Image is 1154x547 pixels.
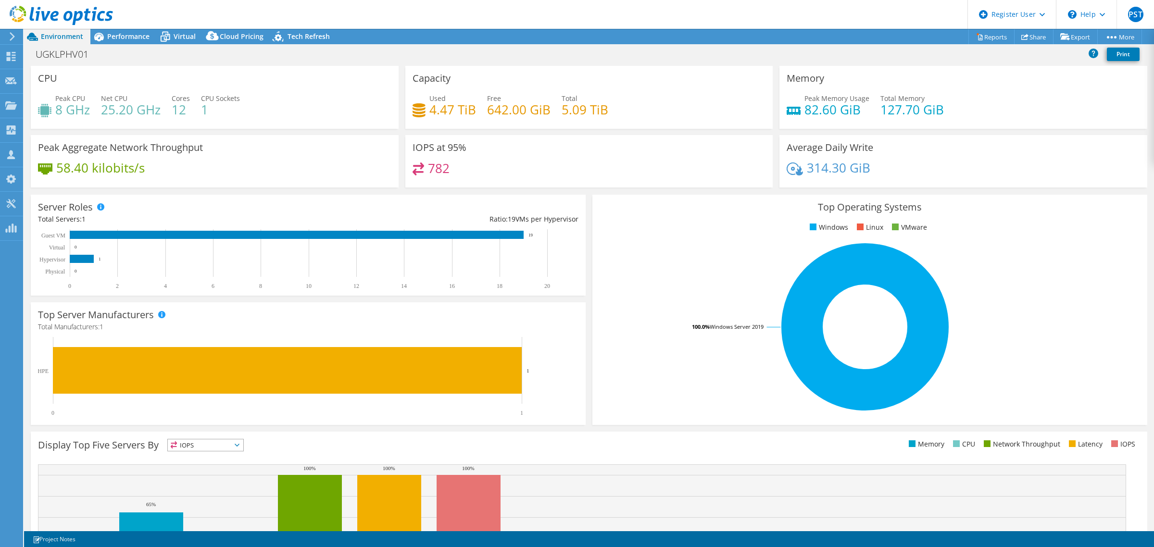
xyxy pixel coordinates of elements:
[1066,439,1103,449] li: Latency
[528,233,533,237] text: 19
[807,222,848,233] li: Windows
[804,94,869,103] span: Peak Memory Usage
[1128,7,1143,22] span: PST
[487,94,501,103] span: Free
[1109,439,1135,449] li: IOPS
[172,104,190,115] h4: 12
[75,245,77,249] text: 0
[101,104,161,115] h4: 25.20 GHz
[562,104,608,115] h4: 5.09 TiB
[164,283,167,289] text: 4
[413,142,466,153] h3: IOPS at 95%
[880,94,925,103] span: Total Memory
[49,244,65,251] text: Virtual
[172,94,190,103] span: Cores
[981,439,1060,449] li: Network Throughput
[710,323,764,330] tspan: Windows Server 2019
[1053,29,1098,44] a: Export
[38,202,93,212] h3: Server Roles
[68,283,71,289] text: 0
[890,222,927,233] li: VMware
[45,268,65,275] text: Physical
[146,501,156,507] text: 65%
[55,104,90,115] h4: 8 GHz
[906,439,944,449] li: Memory
[1097,29,1142,44] a: More
[487,104,551,115] h4: 642.00 GiB
[75,269,77,273] text: 0
[26,533,82,545] a: Project Notes
[968,29,1015,44] a: Reports
[201,104,240,115] h4: 1
[449,283,455,289] text: 16
[288,32,330,41] span: Tech Refresh
[1068,10,1077,19] svg: \n
[383,465,395,471] text: 100%
[220,32,263,41] span: Cloud Pricing
[1014,29,1054,44] a: Share
[31,49,103,60] h1: UGKLPHV01
[497,283,502,289] text: 18
[101,94,127,103] span: Net CPU
[544,283,550,289] text: 20
[520,410,523,416] text: 1
[38,310,154,320] h3: Top Server Manufacturers
[429,104,476,115] h4: 4.47 TiB
[413,73,451,84] h3: Capacity
[38,142,203,153] h3: Peak Aggregate Network Throughput
[508,214,515,224] span: 19
[787,73,824,84] h3: Memory
[562,94,577,103] span: Total
[38,322,578,332] h4: Total Manufacturers:
[807,162,870,173] h4: 314.30 GiB
[527,368,529,373] text: 1
[1107,48,1140,61] a: Print
[100,322,103,331] span: 1
[107,32,150,41] span: Performance
[38,73,57,84] h3: CPU
[82,214,86,224] span: 1
[303,465,316,471] text: 100%
[600,202,1140,212] h3: Top Operating Systems
[38,214,308,224] div: Total Servers:
[55,94,85,103] span: Peak CPU
[787,142,873,153] h3: Average Daily Write
[880,104,944,115] h4: 127.70 GiB
[854,222,883,233] li: Linux
[308,214,578,224] div: Ratio: VMs per Hypervisor
[692,323,710,330] tspan: 100.0%
[429,94,446,103] span: Used
[51,410,54,416] text: 0
[306,283,312,289] text: 10
[428,163,450,174] h4: 782
[174,32,196,41] span: Virtual
[804,104,869,115] h4: 82.60 GiB
[462,465,475,471] text: 100%
[38,368,49,374] text: HPE
[41,32,83,41] span: Environment
[401,283,407,289] text: 14
[116,283,119,289] text: 2
[259,283,262,289] text: 8
[951,439,975,449] li: CPU
[168,439,243,451] span: IOPS
[353,283,359,289] text: 12
[41,232,65,239] text: Guest VM
[201,94,240,103] span: CPU Sockets
[39,256,65,263] text: Hypervisor
[56,162,145,173] h4: 58.40 kilobits/s
[99,257,101,261] text: 1
[212,283,214,289] text: 6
